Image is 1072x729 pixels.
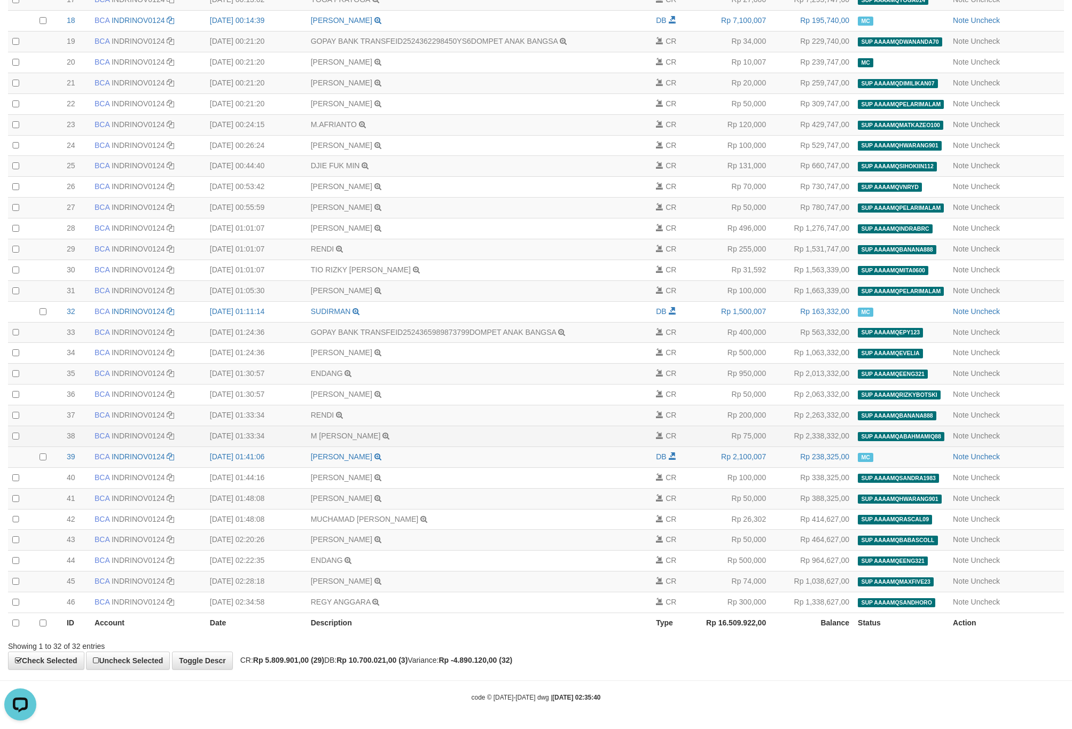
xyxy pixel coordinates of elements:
span: BCA [95,245,109,253]
span: BCA [95,141,109,150]
a: INDRINOV0124 [112,120,165,129]
td: Rp 50,000 [700,93,770,114]
button: Open LiveChat chat widget [4,4,36,36]
a: INDRINOV0124 [112,369,165,378]
span: SUP AAAAMQDWANANDA70 [858,37,942,46]
a: Copy INDRINOV0124 to clipboard [167,369,174,378]
a: Uncheck [971,58,1000,66]
a: [PERSON_NAME] [311,577,372,585]
a: INDRINOV0124 [112,494,165,503]
a: [PERSON_NAME] [311,286,372,295]
td: Rp 660,747,00 [770,156,854,177]
span: SUP AAAAMQDIMILIKAN07 [858,79,938,88]
a: Note [953,328,969,336]
a: Uncheck [971,37,1000,45]
span: BCA [95,37,109,45]
a: GOPAY BANK TRANSFEID2524362298450YS6DOMPET ANAK BANGSA [311,37,558,45]
td: Rp 70,000 [700,177,770,198]
span: CR [666,141,676,150]
a: INDRINOV0124 [112,182,165,191]
a: Copy INDRINOV0124 to clipboard [167,79,174,87]
span: 35 [67,369,75,378]
a: Uncheck [971,328,1000,336]
a: Uncheck [971,224,1000,232]
td: Rp 500,000 [700,343,770,364]
a: Uncheck [971,203,1000,211]
a: Uncheck [971,141,1000,150]
a: Uncheck [971,286,1000,295]
td: Rp 1,063,332,00 [770,343,854,364]
a: Copy INDRINOV0124 to clipboard [167,120,174,129]
span: 34 [67,348,75,357]
a: Copy INDRINOV0124 to clipboard [167,494,174,503]
span: CR [666,79,676,87]
a: INDRINOV0124 [112,473,165,482]
a: Note [953,390,969,398]
td: Rp 10,007 [700,52,770,73]
span: BCA [95,16,109,25]
a: Note [953,515,969,523]
span: BCA [95,348,109,357]
td: [DATE] 00:24:15 [206,114,307,135]
a: Copy INDRINOV0124 to clipboard [167,286,174,295]
a: RENDI [311,411,334,419]
span: SUP AAAAMQEPY123 [858,328,923,337]
span: CR [666,120,676,129]
a: [PERSON_NAME] [311,79,372,87]
td: Rp 100,000 [700,280,770,301]
a: [PERSON_NAME] [311,16,372,25]
td: Rp 200,000 [700,405,770,426]
a: INDRINOV0124 [112,99,165,108]
a: Uncheck [971,161,1000,170]
span: BCA [95,58,109,66]
span: CR [666,182,676,191]
a: Note [953,120,969,129]
a: INDRINOV0124 [112,265,165,274]
td: Rp 1,500,007 [700,301,770,322]
a: Note [953,473,969,482]
a: [PERSON_NAME] [311,390,372,398]
td: Rp 2,063,332,00 [770,385,854,405]
td: Rp 100,000 [700,135,770,156]
a: INDRINOV0124 [112,203,165,211]
span: Manually Checked by: aafMelona [858,17,873,26]
td: Rp 429,747,00 [770,114,854,135]
span: CR [666,348,676,357]
span: 24 [67,141,75,150]
a: INDRINOV0124 [112,79,165,87]
span: 32 [67,307,75,316]
a: [PERSON_NAME] [311,224,372,232]
a: Copy INDRINOV0124 to clipboard [167,203,174,211]
a: Uncheck [971,411,1000,419]
a: [PERSON_NAME] [311,494,372,503]
span: CR [666,245,676,253]
a: Uncheck [971,120,1000,129]
span: 25 [67,161,75,170]
a: REGY ANGGARA [311,598,371,606]
span: 19 [67,37,75,45]
span: CR [666,161,676,170]
td: Rp 31,592 [700,260,770,280]
td: [DATE] 00:21:20 [206,93,307,114]
a: Copy INDRINOV0124 to clipboard [167,411,174,419]
a: INDRINOV0124 [112,535,165,544]
span: 28 [67,224,75,232]
a: DJIE FUK MIN [311,161,360,170]
span: 23 [67,120,75,129]
a: Note [953,307,969,316]
span: BCA [95,79,109,87]
a: Copy INDRINOV0124 to clipboard [167,16,174,25]
a: Uncheck [971,494,1000,503]
td: [DATE] 01:01:07 [206,260,307,280]
span: 31 [67,286,75,295]
td: Rp 20,000 [700,73,770,93]
a: Note [953,348,969,357]
span: CR [666,432,676,440]
span: SUP AAAAMQMITA0600 [858,266,928,275]
span: SUP AAAAMQINDRABRC [858,224,933,233]
span: 33 [67,328,75,336]
td: Rp 780,747,00 [770,198,854,218]
td: [DATE] 00:55:59 [206,198,307,218]
a: Note [953,161,969,170]
a: Copy INDRINOV0124 to clipboard [167,515,174,523]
